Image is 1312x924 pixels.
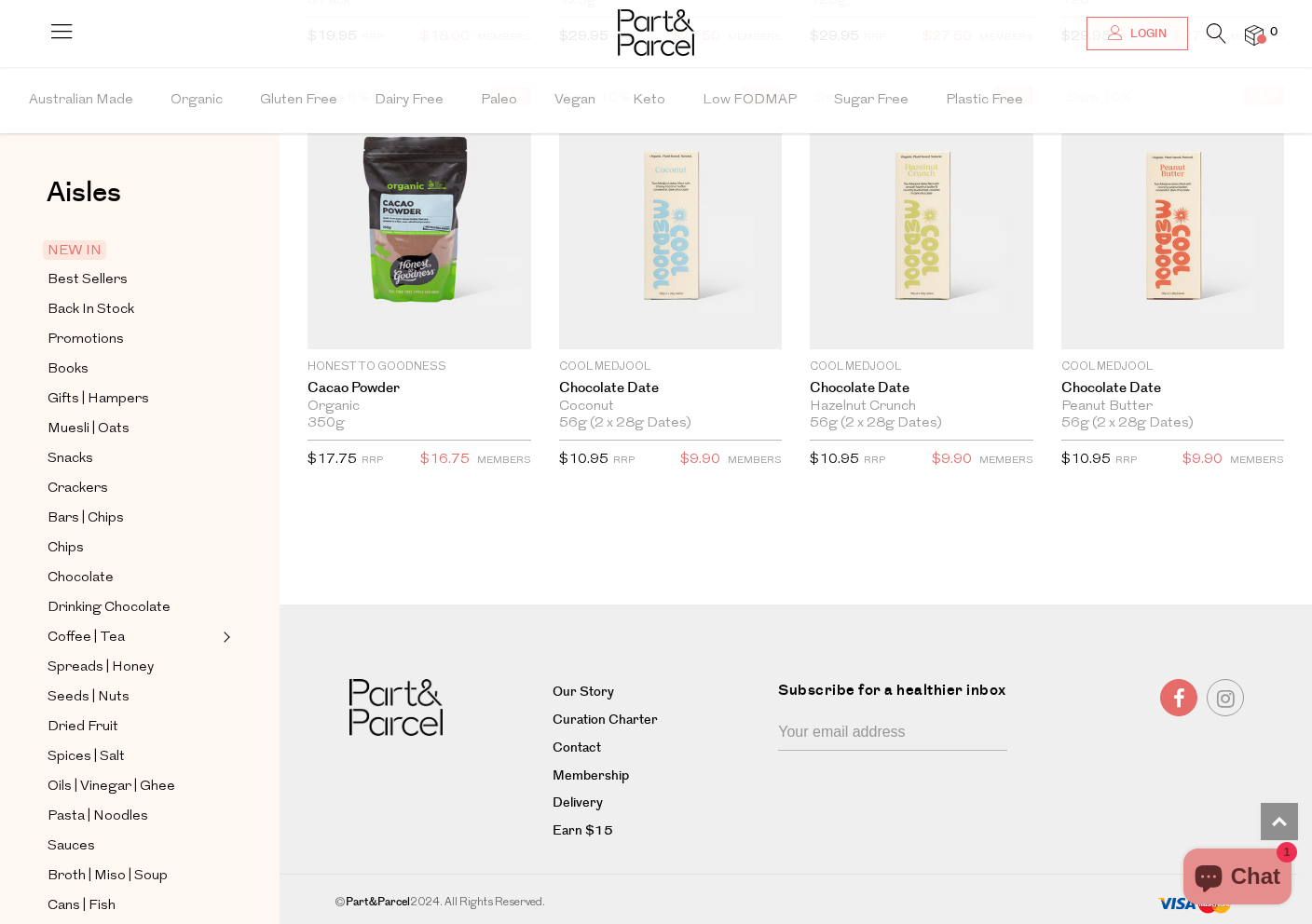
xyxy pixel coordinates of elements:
a: Spreads | Honey [48,656,217,679]
input: Your email address [778,715,1006,751]
p: Honest to Goodness [307,359,531,375]
span: Seeds | Nuts [48,686,130,709]
span: Login [1126,26,1167,42]
span: Low FODMAP [703,68,797,133]
span: 56g (2 x 28g Dates) [810,415,942,432]
span: Gluten Free [260,68,337,133]
a: Cans | Fish [48,894,217,917]
span: Spices | Salt [48,746,125,768]
a: Curation Charter [553,710,764,732]
a: Chocolate Date [810,380,1033,397]
img: Cacao Powder [307,86,531,349]
a: Earn $15 [553,821,764,843]
a: Chocolate [48,566,217,590]
small: MEMBERS [979,455,1033,466]
span: Crackers [48,478,108,500]
a: Login [1086,17,1188,50]
span: Keto [633,68,665,133]
a: Coffee | Tea [48,626,217,649]
span: $9.90 [932,448,972,472]
small: MEMBERS [728,455,782,466]
span: Broth | Miso | Soup [48,865,168,888]
span: Best Sellers [48,269,128,292]
img: Part&Parcel [618,9,694,56]
span: Promotions [48,329,124,351]
span: Bars | Chips [48,508,124,530]
small: RRP [1115,455,1137,466]
span: 56g (2 x 28g Dates) [1061,415,1194,432]
span: Plastic Free [946,68,1023,133]
span: 56g (2 x 28g Dates) [559,415,691,432]
small: RRP [613,455,635,466]
span: Sauces [48,836,95,858]
div: Organic [307,399,531,415]
a: Best Sellers [48,268,217,292]
img: Part&Parcel [349,679,443,736]
span: Pasta | Noodles [48,806,148,828]
a: Delivery [553,793,764,815]
a: Contact [553,738,764,760]
a: Cacao Powder [307,380,531,397]
span: Oils | Vinegar | Ghee [48,776,175,798]
a: Muesli | Oats [48,417,217,441]
img: Chocolate Date [810,86,1033,349]
span: Sugar Free [834,68,909,133]
b: Part&Parcel [346,894,410,910]
span: Books [48,359,89,381]
inbox-online-store-chat: Shopify online store chat [1178,849,1297,909]
label: Subscribe for a healthier inbox [778,679,1018,715]
span: Chips [48,537,84,560]
span: $16.75 [420,448,470,472]
div: Hazelnut Crunch [810,399,1033,415]
small: RRP [362,455,383,466]
small: RRP [864,455,885,466]
span: Dairy Free [375,68,444,133]
span: Snacks [48,448,93,470]
a: Aisles [47,179,121,225]
span: Gifts | Hampers [48,388,149,411]
span: Back In Stock [48,299,134,321]
span: Drinking Chocolate [48,597,171,619]
a: Sauces [48,835,217,858]
span: Australian Made [29,68,133,133]
span: Organic [171,68,223,133]
span: Chocolate [48,567,114,590]
span: NEW IN [43,240,106,260]
a: Pasta | Noodles [48,805,217,828]
span: Paleo [481,68,517,133]
span: $10.95 [559,453,608,467]
a: 0 [1245,25,1264,45]
small: MEMBERS [477,455,531,466]
span: Dried Fruit [48,716,118,739]
a: Back In Stock [48,298,217,321]
span: Aisles [47,172,121,213]
div: © 2024. All Rights Reserved. [298,893,1033,912]
span: Muesli | Oats [48,418,130,441]
button: Expand/Collapse Coffee | Tea [218,626,231,648]
div: Peanut Butter [1061,399,1285,415]
a: Books [48,358,217,381]
a: Oils | Vinegar | Ghee [48,775,217,798]
a: Broth | Miso | Soup [48,864,217,888]
a: Our Story [553,682,764,704]
span: Vegan [554,68,595,133]
span: $10.95 [1061,453,1111,467]
span: $17.75 [307,453,357,467]
p: Cool Medjool [559,359,783,375]
span: $9.90 [1182,448,1223,472]
img: Chocolate Date [559,86,783,349]
img: Chocolate Date [1061,86,1285,349]
a: Bars | Chips [48,507,217,530]
span: $9.90 [680,448,720,472]
a: Dried Fruit [48,715,217,739]
small: MEMBERS [1230,455,1284,466]
a: Snacks [48,447,217,470]
a: Drinking Chocolate [48,596,217,619]
span: 0 [1265,24,1282,41]
span: Spreads | Honey [48,657,154,679]
a: Crackers [48,477,217,500]
span: Cans | Fish [48,895,116,917]
span: Coffee | Tea [48,627,125,649]
a: Chocolate Date [1061,380,1285,397]
p: Cool Medjool [810,359,1033,375]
